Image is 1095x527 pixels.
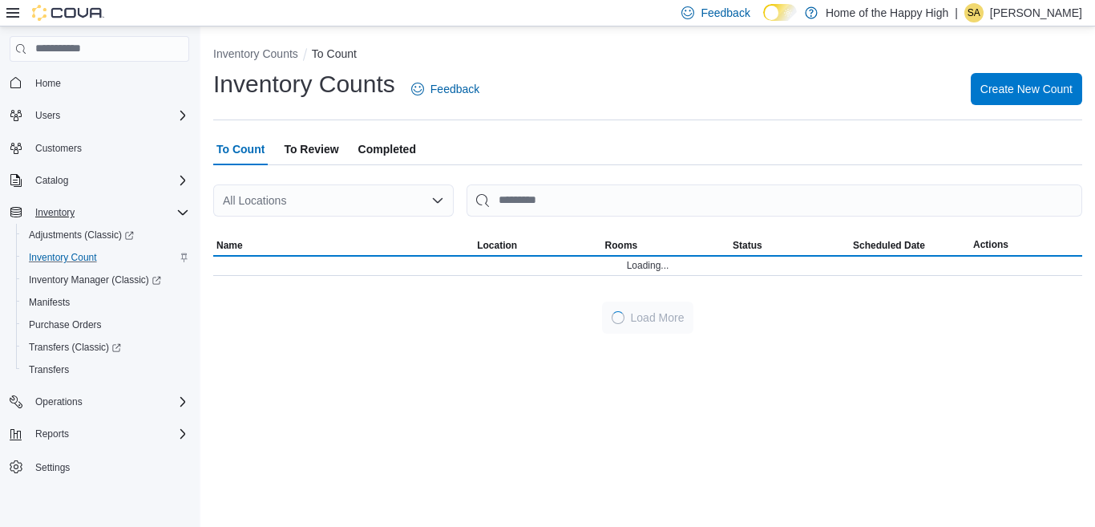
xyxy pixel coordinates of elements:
button: Customers [3,136,196,160]
button: Catalog [3,169,196,192]
img: Cova [32,5,104,21]
button: Home [3,71,196,95]
span: Feedback [430,81,479,97]
button: Inventory [3,201,196,224]
span: Operations [29,392,189,411]
a: Settings [29,458,76,477]
span: Users [35,109,60,122]
a: Transfers [22,360,75,379]
button: Settings [3,455,196,478]
a: Feedback [405,73,486,105]
span: Home [35,77,61,90]
span: Status [733,239,762,252]
span: Transfers (Classic) [29,341,121,354]
span: To Review [284,133,338,165]
span: Loading [609,309,627,326]
a: Inventory Count [22,248,103,267]
span: Catalog [29,171,189,190]
button: Reports [29,424,75,444]
a: Inventory Manager (Classic) [16,269,196,291]
a: Customers [29,139,88,158]
button: Reports [3,423,196,445]
button: Purchase Orders [16,314,196,336]
span: Reports [29,424,189,444]
span: Inventory Manager (Classic) [29,274,161,286]
span: Inventory Count [22,248,189,267]
button: Scheduled Date [850,236,970,255]
a: Transfers (Classic) [22,338,127,357]
span: Customers [35,142,82,155]
span: Adjustments (Classic) [22,225,189,245]
span: Settings [35,461,70,474]
button: Operations [3,391,196,413]
button: Users [29,106,67,125]
span: Location [477,239,517,252]
span: Inventory Count [29,251,97,264]
span: Reports [35,428,69,440]
button: Status [729,236,850,255]
span: Catalog [35,174,68,187]
a: Purchase Orders [22,315,108,334]
h1: Inventory Counts [213,68,395,100]
nav: Complex example [10,65,189,521]
span: Adjustments (Classic) [29,229,134,241]
span: Purchase Orders [22,315,189,334]
button: Operations [29,392,89,411]
span: Settings [29,456,189,476]
input: Dark Mode [763,4,797,21]
a: Adjustments (Classic) [16,224,196,246]
span: Inventory [35,206,75,219]
div: Shawn Alexander [964,3,984,22]
a: Home [29,74,67,93]
span: Create New Count [980,81,1073,97]
span: Dark Mode [763,21,764,22]
a: Inventory Manager (Classic) [22,270,168,290]
span: Rooms [605,239,638,252]
button: To Count [312,47,357,60]
a: Adjustments (Classic) [22,225,140,245]
span: Loading... [627,259,669,272]
button: Inventory Counts [213,47,298,60]
span: Inventory [29,203,189,222]
span: SA [968,3,980,22]
p: [PERSON_NAME] [990,3,1082,22]
button: Manifests [16,291,196,314]
button: Transfers [16,359,196,381]
p: | [955,3,958,22]
button: Location [474,236,601,255]
button: Users [3,104,196,127]
button: Open list of options [431,194,444,207]
span: Completed [358,133,416,165]
span: Scheduled Date [853,239,925,252]
button: Create New Count [971,73,1082,105]
span: Manifests [22,293,189,312]
input: This is a search bar. After typing your query, hit enter to filter the results lower in the page. [467,184,1082,217]
span: To Count [216,133,265,165]
a: Manifests [22,293,76,312]
a: Transfers (Classic) [16,336,196,359]
button: Name [213,236,474,255]
span: Transfers (Classic) [22,338,189,357]
span: Feedback [701,5,750,21]
button: LoadingLoad More [602,302,694,334]
span: Users [29,106,189,125]
span: Transfers [29,363,69,376]
button: Catalog [29,171,75,190]
nav: An example of EuiBreadcrumbs [213,46,1082,65]
span: Manifests [29,296,70,309]
span: Home [29,73,189,93]
span: Load More [631,310,685,326]
p: Home of the Happy High [826,3,948,22]
span: Transfers [22,360,189,379]
span: Customers [29,138,189,158]
span: Actions [973,238,1008,251]
span: Operations [35,395,83,408]
span: Inventory Manager (Classic) [22,270,189,290]
button: Rooms [602,236,729,255]
button: Inventory [29,203,81,222]
button: Inventory Count [16,246,196,269]
span: Name [216,239,243,252]
span: Purchase Orders [29,318,102,331]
